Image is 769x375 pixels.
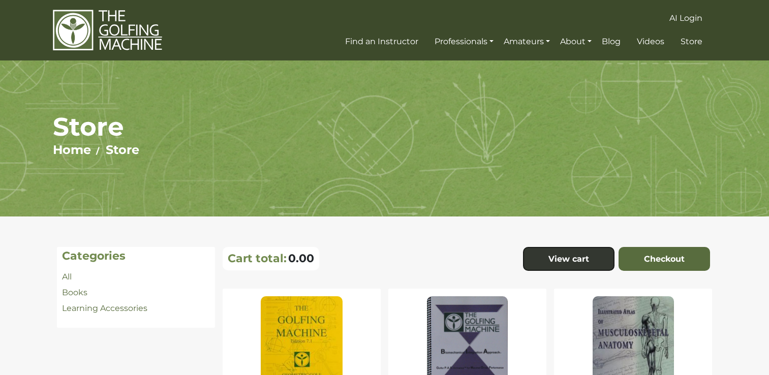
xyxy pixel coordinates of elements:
[558,33,594,51] a: About
[681,37,702,46] span: Store
[345,37,418,46] span: Find an Instructor
[637,37,664,46] span: Videos
[669,13,702,23] span: AI Login
[62,249,210,263] h4: Categories
[523,247,614,271] a: View cart
[62,272,72,282] a: All
[288,252,314,265] span: 0.00
[667,9,705,27] a: AI Login
[62,288,87,297] a: Books
[678,33,705,51] a: Store
[228,252,287,265] p: Cart total:
[53,142,91,157] a: Home
[501,33,552,51] a: Amateurs
[106,142,139,157] a: Store
[53,111,716,142] h1: Store
[599,33,623,51] a: Blog
[619,247,710,271] a: Checkout
[343,33,421,51] a: Find an Instructor
[602,37,621,46] span: Blog
[62,303,147,313] a: Learning Accessories
[634,33,667,51] a: Videos
[53,9,162,51] img: The Golfing Machine
[432,33,496,51] a: Professionals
